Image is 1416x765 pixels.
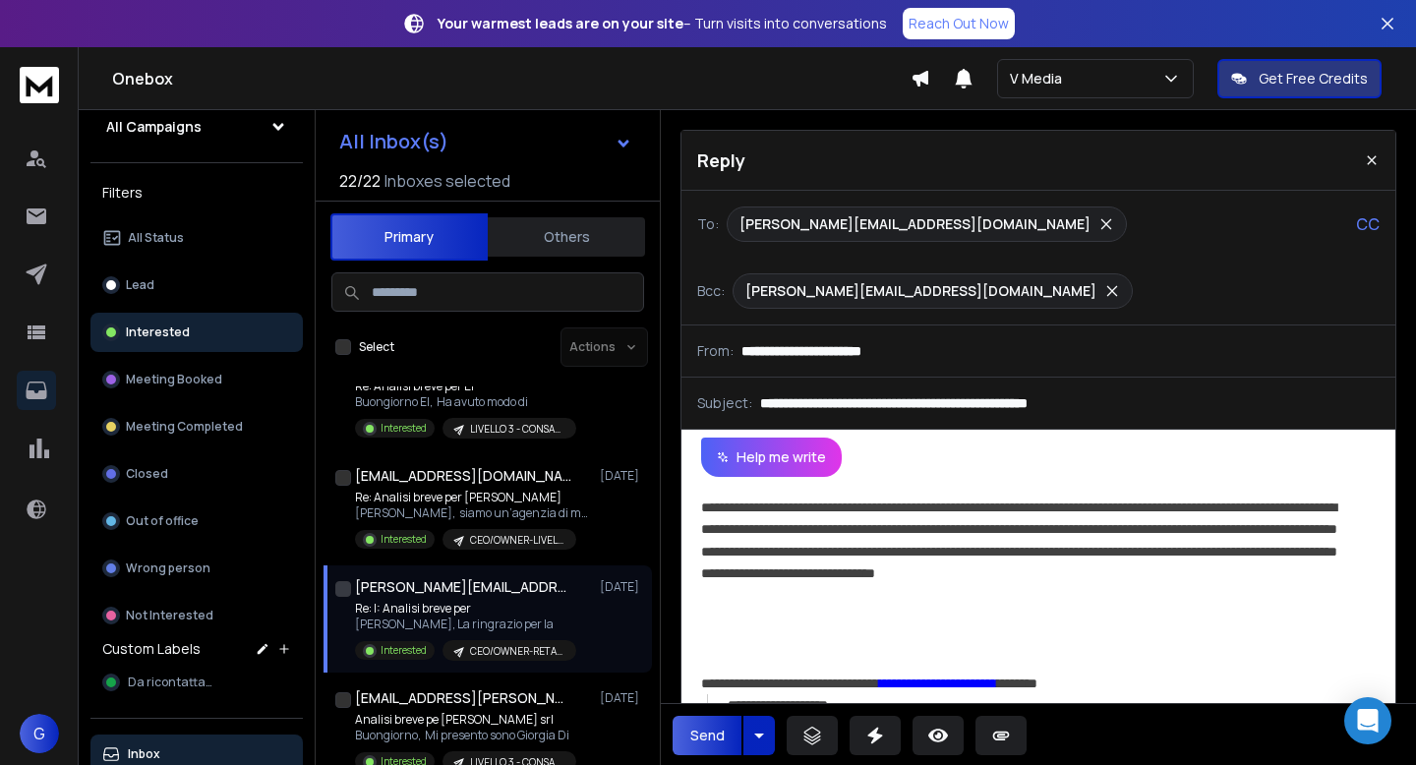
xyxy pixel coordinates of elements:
[90,501,303,541] button: Out of office
[673,716,741,755] button: Send
[381,532,427,547] p: Interested
[1259,69,1368,88] p: Get Free Credits
[697,214,719,234] p: To:
[324,122,648,161] button: All Inbox(s)
[697,341,734,361] p: From:
[126,419,243,435] p: Meeting Completed
[90,107,303,147] button: All Campaigns
[739,214,1091,234] p: [PERSON_NAME][EMAIL_ADDRESS][DOMAIN_NAME]
[126,372,222,387] p: Meeting Booked
[128,230,184,246] p: All Status
[697,281,725,301] p: Bcc:
[384,169,510,193] h3: Inboxes selected
[470,644,564,659] p: CEO/OWNER-RETARGETING EMAIL NON APERTE-LIVELLO 3 - CONSAPEVOLE DEL PROBLEMA -TARGET A -test 2 Copy
[909,14,1009,33] p: Reach Out Now
[20,714,59,753] button: G
[20,67,59,103] img: logo
[90,407,303,446] button: Meeting Completed
[339,132,448,151] h1: All Inbox(s)
[697,147,745,174] p: Reply
[90,265,303,305] button: Lead
[126,277,154,293] p: Lead
[745,281,1096,301] p: [PERSON_NAME][EMAIL_ADDRESS][DOMAIN_NAME]
[600,579,644,595] p: [DATE]
[102,639,201,659] h3: Custom Labels
[355,617,576,632] p: [PERSON_NAME], La ringrazio per la
[1217,59,1382,98] button: Get Free Credits
[90,454,303,494] button: Closed
[355,577,571,597] h1: [PERSON_NAME][EMAIL_ADDRESS][DOMAIN_NAME]
[355,394,576,410] p: Buongiorno El, Ha avuto modo di
[126,560,210,576] p: Wrong person
[330,213,488,261] button: Primary
[1344,697,1391,744] div: Open Intercom Messenger
[355,379,576,394] p: Re: Analisi breve per El
[90,218,303,258] button: All Status
[128,675,216,690] span: Da ricontattare
[355,601,576,617] p: Re: I: Analisi breve per
[470,422,564,437] p: LIVELLO 3 - CONSAPEVOLE DEL PROBLEMA test 2 Copy
[488,215,645,259] button: Others
[697,393,752,413] p: Subject:
[90,179,303,206] h3: Filters
[106,117,202,137] h1: All Campaigns
[381,643,427,658] p: Interested
[90,313,303,352] button: Interested
[355,712,576,728] p: Analisi breve pe [PERSON_NAME] srl
[126,513,199,529] p: Out of office
[90,549,303,588] button: Wrong person
[126,466,168,482] p: Closed
[1010,69,1070,88] p: V Media
[355,728,576,743] p: Buongiorno, Mi presento sono Giorgia Di
[355,688,571,708] h1: [EMAIL_ADDRESS][PERSON_NAME][DOMAIN_NAME]
[355,505,591,521] p: [PERSON_NAME], siamo un’agenzia di marketing
[470,533,564,548] p: CEO/OWNER-LIVELLO 3 - CONSAPEVOLE DEL PROBLEMA-PERSONALIZZAZIONI TARGET A-TEST 1
[126,608,213,623] p: Not Interested
[355,490,591,505] p: Re: Analisi breve per [PERSON_NAME]
[701,438,842,477] button: Help me write
[600,690,644,706] p: [DATE]
[600,468,644,484] p: [DATE]
[359,339,394,355] label: Select
[903,8,1015,39] a: Reach Out Now
[355,466,571,486] h1: [EMAIL_ADDRESS][DOMAIN_NAME]
[128,746,160,762] p: Inbox
[339,169,381,193] span: 22 / 22
[1356,212,1380,236] p: CC
[438,14,887,33] p: – Turn visits into conversations
[90,596,303,635] button: Not Interested
[90,360,303,399] button: Meeting Booked
[438,14,683,32] strong: Your warmest leads are on your site
[90,663,303,702] button: Da ricontattare
[126,324,190,340] p: Interested
[381,421,427,436] p: Interested
[112,67,911,90] h1: Onebox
